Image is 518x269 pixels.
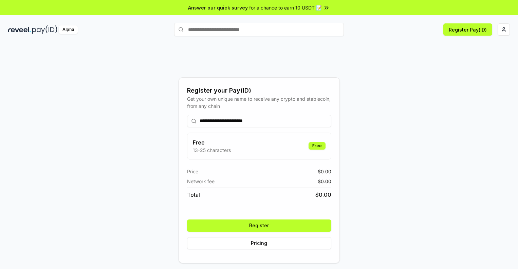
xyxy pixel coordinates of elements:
[309,142,326,150] div: Free
[32,25,57,34] img: pay_id
[8,25,31,34] img: reveel_dark
[187,191,200,199] span: Total
[315,191,331,199] span: $ 0.00
[187,95,331,110] div: Get your own unique name to receive any crypto and stablecoin, from any chain
[187,219,331,232] button: Register
[443,23,492,36] button: Register Pay(ID)
[193,138,231,147] h3: Free
[187,178,215,185] span: Network fee
[249,4,322,11] span: for a chance to earn 10 USDT 📝
[318,168,331,175] span: $ 0.00
[318,178,331,185] span: $ 0.00
[187,237,331,249] button: Pricing
[188,4,248,11] span: Answer our quick survey
[187,86,331,95] div: Register your Pay(ID)
[193,147,231,154] p: 13-25 characters
[187,168,198,175] span: Price
[59,25,78,34] div: Alpha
